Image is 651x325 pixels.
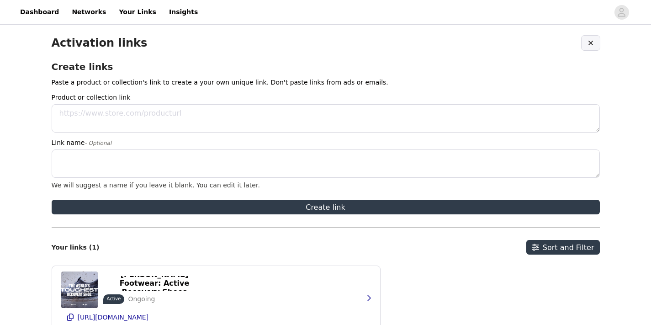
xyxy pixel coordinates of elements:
button: Create link [52,200,600,214]
div: We will suggest a name if you leave it blank. You can edit it later. [52,181,600,189]
a: Your Links [113,2,162,22]
h1: Activation links [52,37,148,50]
label: Link name [52,138,594,148]
div: avatar [617,5,626,20]
h2: Create links [52,61,600,72]
img: KANE Footwear: Active Recovery Shoes [61,272,98,308]
p: Paste a product or collection's link to create a your own unique link. Don't paste links from ads... [52,78,600,87]
button: [PERSON_NAME] Footwear: Active Recovery Shoes [103,276,206,291]
p: Ongoing [128,294,155,304]
label: Product or collection link [52,93,594,102]
a: Networks [66,2,111,22]
button: [URL][DOMAIN_NAME] [61,310,371,325]
p: [URL][DOMAIN_NAME] [78,314,149,321]
button: Sort and Filter [526,240,600,255]
a: Insights [164,2,203,22]
p: [PERSON_NAME] Footwear: Active Recovery Shoes [109,270,201,296]
span: - Optional [85,140,111,146]
p: Active [107,295,121,302]
a: Dashboard [15,2,64,22]
h2: Your links (1) [52,244,100,251]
